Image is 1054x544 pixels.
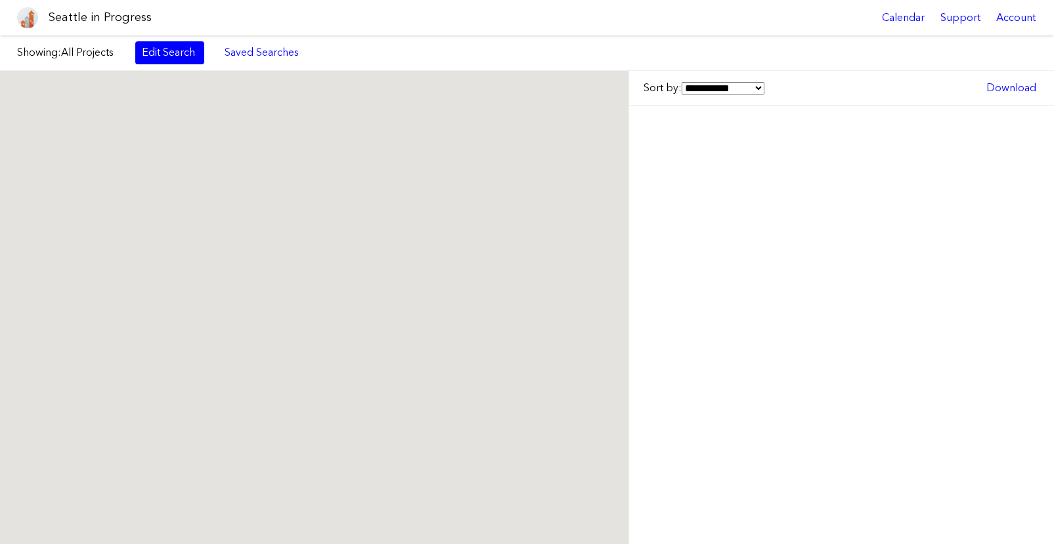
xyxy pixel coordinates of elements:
[49,9,152,26] h1: Seattle in Progress
[682,82,764,94] select: Sort by:
[17,45,122,60] label: Showing:
[17,7,38,28] img: favicon-96x96.png
[644,81,764,95] label: Sort by:
[980,77,1043,99] a: Download
[135,41,204,64] a: Edit Search
[61,46,114,58] span: All Projects
[217,41,306,64] a: Saved Searches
